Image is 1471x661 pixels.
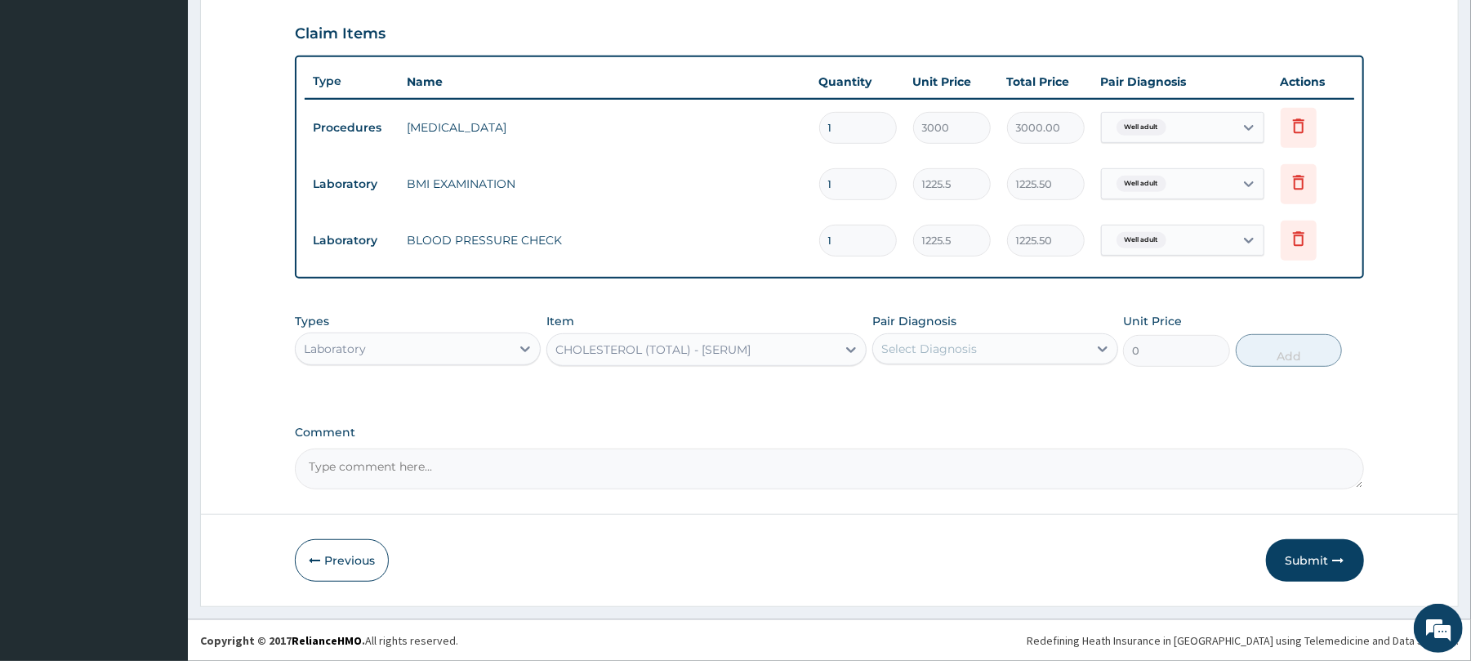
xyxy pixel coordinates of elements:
[188,619,1471,661] footer: All rights reserved.
[295,539,389,582] button: Previous
[305,66,399,96] th: Type
[1027,632,1459,649] div: Redefining Heath Insurance in [GEOGRAPHIC_DATA] using Telemedicine and Data Science!
[1117,119,1166,136] span: Well adult
[399,167,810,200] td: BMI EXAMINATION
[399,65,810,98] th: Name
[95,206,225,371] span: We're online!
[1236,334,1343,367] button: Add
[292,633,362,648] a: RelianceHMO
[1123,313,1182,329] label: Unit Price
[872,313,956,329] label: Pair Diagnosis
[200,633,365,648] strong: Copyright © 2017 .
[304,341,366,357] div: Laboratory
[399,224,810,257] td: BLOOD PRESSURE CHECK
[30,82,66,123] img: d_794563401_company_1708531726252_794563401
[295,426,1363,440] label: Comment
[811,65,905,98] th: Quantity
[999,65,1093,98] th: Total Price
[546,313,574,329] label: Item
[305,113,399,143] td: Procedures
[1273,65,1354,98] th: Actions
[268,8,307,47] div: Minimize live chat window
[1117,232,1166,248] span: Well adult
[295,25,386,43] h3: Claim Items
[85,92,274,113] div: Chat with us now
[881,341,977,357] div: Select Diagnosis
[295,315,329,328] label: Types
[399,111,810,144] td: [MEDICAL_DATA]
[1093,65,1273,98] th: Pair Diagnosis
[305,169,399,199] td: Laboratory
[905,65,999,98] th: Unit Price
[555,342,751,358] div: CHOLESTEROL (TOTAL) - [SERUM]
[8,446,311,503] textarea: Type your message and hit 'Enter'
[305,226,399,256] td: Laboratory
[1117,176,1166,192] span: Well adult
[1266,539,1364,582] button: Submit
